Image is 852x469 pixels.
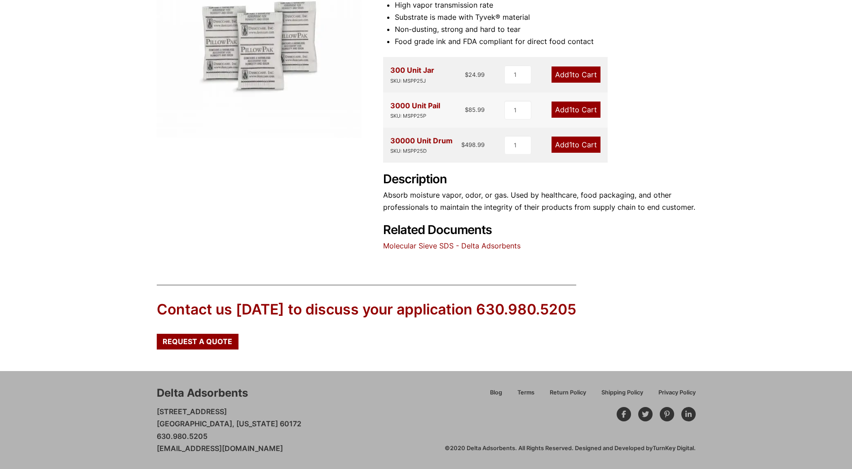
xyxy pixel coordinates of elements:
[465,106,485,113] bdi: 85.99
[383,241,521,250] a: Molecular Sieve SDS - Delta Adsorbents
[465,106,468,113] span: $
[390,135,453,155] div: 30000 Unit Drum
[157,444,283,453] a: [EMAIL_ADDRESS][DOMAIN_NAME]
[482,388,510,403] a: Blog
[653,445,694,451] a: TurnKey Digital
[390,77,434,85] div: SKU: MSPP25J
[395,23,696,35] li: Non-dusting, strong and hard to tear
[594,388,651,403] a: Shipping Policy
[510,388,542,403] a: Terms
[552,66,600,83] a: Add1to Cart
[461,141,465,148] span: $
[490,390,502,396] span: Blog
[601,390,643,396] span: Shipping Policy
[395,35,696,48] li: Food grade ink and FDA compliant for direct food contact
[550,390,586,396] span: Return Policy
[517,390,534,396] span: Terms
[390,147,453,155] div: SKU: MSPP25D
[651,388,696,403] a: Privacy Policy
[552,102,600,118] a: Add1to Cart
[390,64,434,85] div: 300 Unit Jar
[569,70,572,79] span: 1
[390,100,440,120] div: 3000 Unit Pail
[552,137,600,153] a: Add1to Cart
[461,141,485,148] bdi: 498.99
[157,385,248,401] div: Delta Adsorbents
[465,71,485,78] bdi: 24.99
[383,189,696,213] p: Absorb moisture vapor, odor, or gas. Used by healthcare, food packaging, and other professionals ...
[465,71,468,78] span: $
[542,388,594,403] a: Return Policy
[569,140,572,149] span: 1
[569,105,572,114] span: 1
[395,11,696,23] li: Substrate is made with Tyvek® material
[445,444,696,452] div: ©2020 Delta Adsorbents. All Rights Reserved. Designed and Developed by .
[390,112,440,120] div: SKU: MSPP25P
[383,172,696,187] h2: Description
[157,406,301,455] p: [STREET_ADDRESS] [GEOGRAPHIC_DATA], [US_STATE] 60172 630.980.5205
[157,300,576,320] div: Contact us [DATE] to discuss your application 630.980.5205
[157,334,238,349] a: Request a Quote
[658,390,696,396] span: Privacy Policy
[163,338,232,345] span: Request a Quote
